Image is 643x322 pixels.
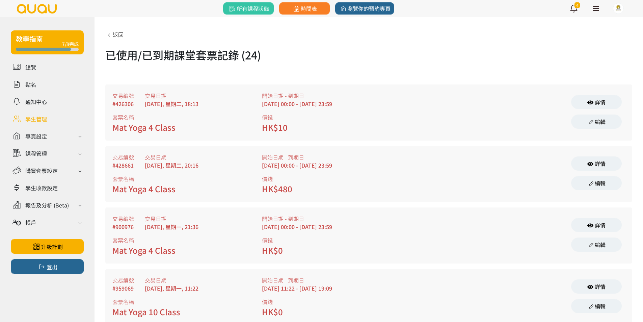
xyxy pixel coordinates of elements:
div: [DATE], 星期一, 11:22 [145,284,198,292]
a: 編輯 [571,238,622,252]
div: [DATE] 11:22 - [DATE] 19:09 [262,284,411,292]
div: Mat Yoga 4 Class [112,121,207,133]
a: 編輯 [571,176,622,190]
a: 編輯 [571,115,622,129]
div: Mat Yoga 4 Class [112,183,207,195]
div: #426306 [112,100,134,108]
div: [DATE], 星期一, 21:36 [145,223,198,231]
div: 已使用/已到期課堂套票記錄 (24) [105,47,261,63]
div: 套票名稱 [112,113,262,121]
div: 開始日期 - 到期日 [262,276,411,284]
div: 套票名稱 [112,175,262,183]
a: 詳情 [571,218,622,232]
div: 套票名稱 [112,298,262,306]
div: 購買套票設定 [25,167,58,175]
div: 報告及分析 (Beta) [25,201,69,209]
a: 時間表 [279,2,330,15]
a: 編輯 [571,299,622,313]
div: #959069 [112,284,134,292]
div: 開始日期 - 到期日 [262,153,411,161]
div: 套票名稱 [112,236,262,244]
div: 專頁設定 [25,132,47,140]
div: HK$0 [262,244,356,256]
div: [DATE], 星期二, 20:16 [145,161,198,169]
div: 開始日期 - 到期日 [262,92,411,100]
div: Mat Yoga 10 Class [112,306,207,318]
div: [DATE] 00:00 - [DATE] 23:59 [262,100,411,108]
div: 交易日期 [145,92,198,100]
span: 瀏覽你的預約專頁 [339,4,391,13]
span: 時間表 [292,4,317,13]
div: 交易日期 [145,276,198,284]
div: 開始日期 - 到期日 [262,215,411,223]
div: 交易編號 [112,92,134,100]
a: 詳情 [571,95,622,109]
div: 價錢 [262,298,411,306]
div: [DATE] 00:00 - [DATE] 23:59 [262,223,411,231]
div: 交易日期 [145,153,198,161]
div: 課程管理 [25,149,47,157]
a: 瀏覽你的預約專頁 [335,2,394,15]
img: logo.svg [16,4,57,14]
div: 價錢 [262,236,411,244]
div: [DATE], 星期二, 18:13 [145,100,198,108]
div: HK$0 [262,306,356,318]
a: 所有課程狀態 [223,2,274,15]
div: #428661 [112,161,134,169]
a: 詳情 [571,279,622,294]
div: HK$10 [262,121,356,133]
div: 價錢 [262,113,411,121]
span: 4 [574,2,580,8]
div: 交易編號 [112,215,134,223]
a: 返回 [105,30,124,39]
a: 詳情 [571,156,622,171]
a: 升級計劃 [11,239,84,254]
div: HK$480 [262,183,356,195]
div: 交易日期 [145,215,198,223]
div: 帳戶 [25,218,36,226]
div: #900976 [112,223,134,231]
div: 交易編號 [112,153,134,161]
button: 登出 [11,259,84,274]
span: 所有課程狀態 [228,4,269,13]
div: 價錢 [262,175,411,183]
div: Mat Yoga 4 Class [112,244,207,256]
div: 交易編號 [112,276,134,284]
div: [DATE] 00:00 - [DATE] 23:59 [262,161,411,169]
